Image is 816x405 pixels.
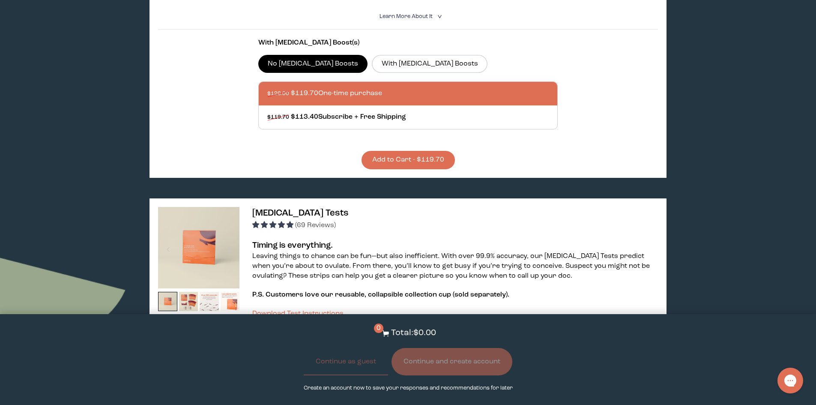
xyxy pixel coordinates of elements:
[258,38,558,48] p: With [MEDICAL_DATA] Boost(s)
[362,151,455,169] button: Add to Cart - $119.70
[372,55,487,73] label: With [MEDICAL_DATA] Boosts
[374,324,383,333] span: 0
[252,291,508,298] span: P.S. Customers love our reusable, collapsible collection cup (sold separately)
[252,209,349,218] span: [MEDICAL_DATA] Tests
[252,310,344,317] a: Download Test Instructions
[258,55,368,73] label: No [MEDICAL_DATA] Boosts
[508,291,509,298] span: .
[435,14,443,19] i: <
[179,292,198,311] img: thumbnail image
[158,207,239,288] img: thumbnail image
[304,384,513,392] p: Create an account now to save your responses and recommendations for later
[380,12,437,21] summary: Learn More About it <
[295,222,336,229] span: (69 Reviews)
[252,222,295,229] span: 4.96 stars
[773,365,807,396] iframe: Gorgias live chat messenger
[158,292,177,311] img: thumbnail image
[391,327,436,339] p: Total: $0.00
[392,348,512,375] button: Continue and create account
[200,292,219,311] img: thumbnail image
[304,348,388,375] button: Continue as guest
[221,292,240,311] img: thumbnail image
[252,252,658,281] p: Leaving things to chance can be fun—but also inefficient. With over 99.9% accuracy, our [MEDICAL_...
[380,14,433,19] span: Learn More About it
[252,241,333,250] strong: Timing is everything.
